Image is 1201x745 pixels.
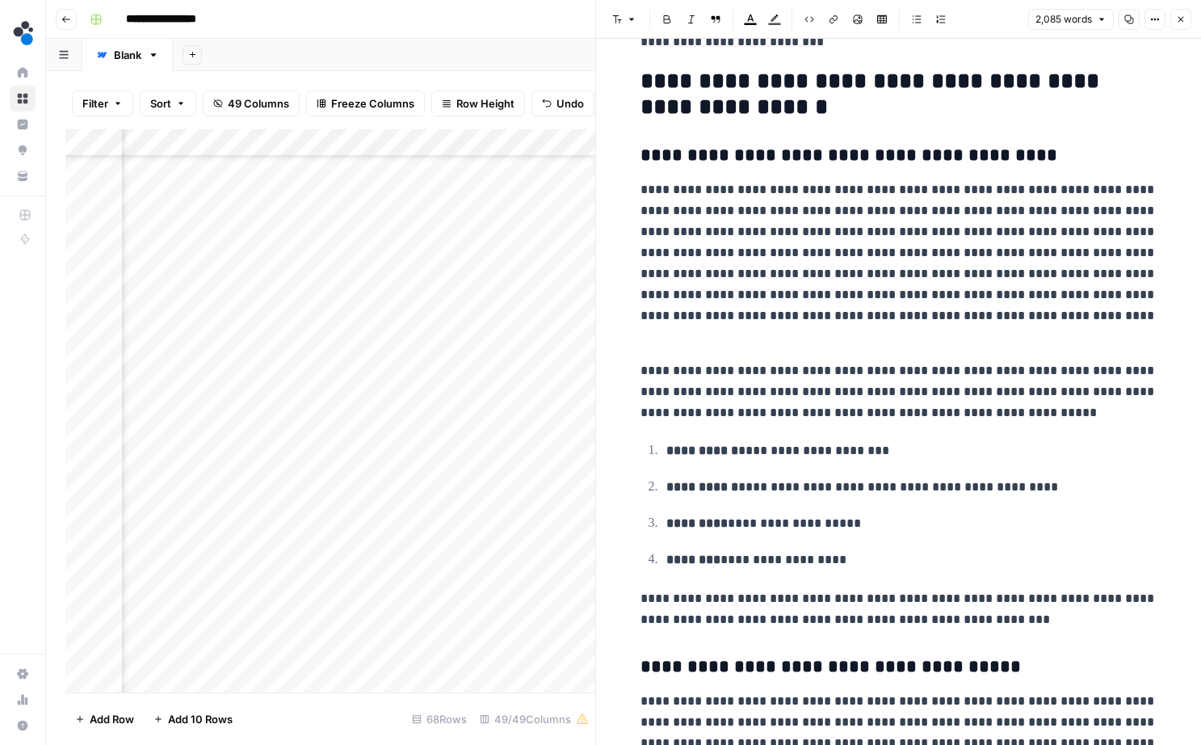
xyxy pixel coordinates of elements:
a: Your Data [10,163,36,189]
button: Add Row [65,706,144,732]
a: Usage [10,687,36,713]
button: Help + Support [10,713,36,739]
a: Opportunities [10,137,36,163]
a: Browse [10,86,36,112]
span: Row Height [456,95,514,112]
span: Filter [82,95,108,112]
button: Undo [531,90,594,116]
span: Freeze Columns [331,95,414,112]
button: Freeze Columns [306,90,425,116]
a: Insights [10,112,36,137]
img: spot.ai Logo [10,19,39,48]
a: Home [10,60,36,86]
div: 68 Rows [405,706,473,732]
button: 49 Columns [203,90,300,116]
span: Add 10 Rows [168,711,233,727]
span: Undo [556,95,584,112]
button: Add 10 Rows [144,706,242,732]
div: 49/49 Columns [473,706,595,732]
a: Settings [10,661,36,687]
span: Sort [150,95,171,112]
div: Blank [114,47,141,63]
span: Add Row [90,711,134,727]
button: 2,085 words [1028,9,1114,30]
button: Filter [72,90,133,116]
a: Blank [82,39,173,71]
span: 2,085 words [1035,12,1092,27]
button: Row Height [431,90,525,116]
button: Sort [140,90,196,116]
button: Workspace: spot.ai [10,13,36,53]
span: 49 Columns [228,95,289,112]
